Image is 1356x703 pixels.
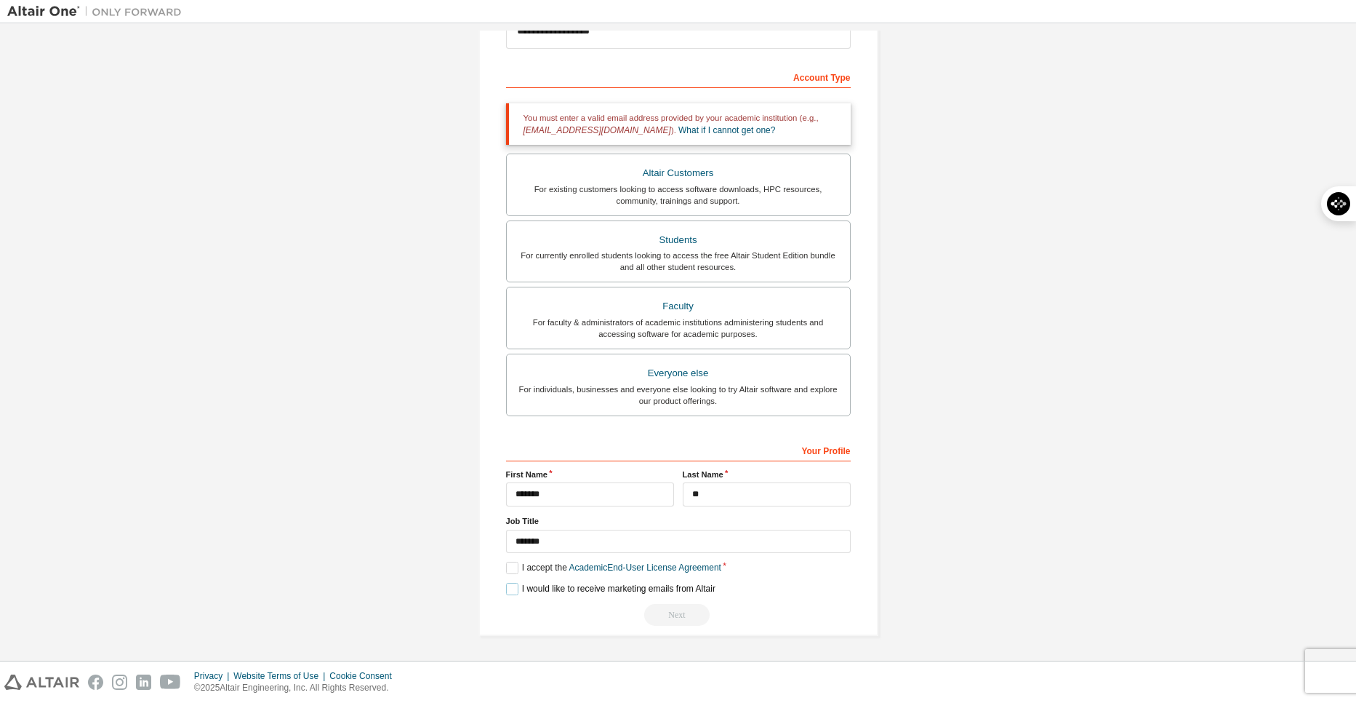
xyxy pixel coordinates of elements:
[515,384,841,407] div: For individuals, businesses and everyone else looking to try Altair software and explore our prod...
[4,675,79,690] img: altair_logo.svg
[136,675,151,690] img: linkedin.svg
[329,670,400,682] div: Cookie Consent
[515,250,841,273] div: For currently enrolled students looking to access the free Altair Student Edition bundle and all ...
[506,65,851,88] div: Account Type
[523,125,671,135] span: [EMAIL_ADDRESS][DOMAIN_NAME]
[160,675,181,690] img: youtube.svg
[506,583,715,595] label: I would like to receive marketing emails from Altair
[506,103,851,145] div: You must enter a valid email address provided by your academic institution (e.g., ).
[515,163,841,183] div: Altair Customers
[683,469,851,480] label: Last Name
[88,675,103,690] img: facebook.svg
[112,675,127,690] img: instagram.svg
[7,4,189,19] img: Altair One
[515,317,841,340] div: For faculty & administrators of academic institutions administering students and accessing softwa...
[194,670,233,682] div: Privacy
[515,230,841,250] div: Students
[515,363,841,384] div: Everyone else
[569,563,721,573] a: Academic End-User License Agreement
[515,183,841,207] div: For existing customers looking to access software downloads, HPC resources, community, trainings ...
[506,515,851,527] label: Job Title
[194,682,401,694] p: © 2025 Altair Engineering, Inc. All Rights Reserved.
[233,670,329,682] div: Website Terms of Use
[515,296,841,317] div: Faculty
[506,604,851,626] div: You need to provide your academic email
[678,125,775,135] a: What if I cannot get one?
[506,438,851,461] div: Your Profile
[506,469,674,480] label: First Name
[506,562,721,574] label: I accept the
